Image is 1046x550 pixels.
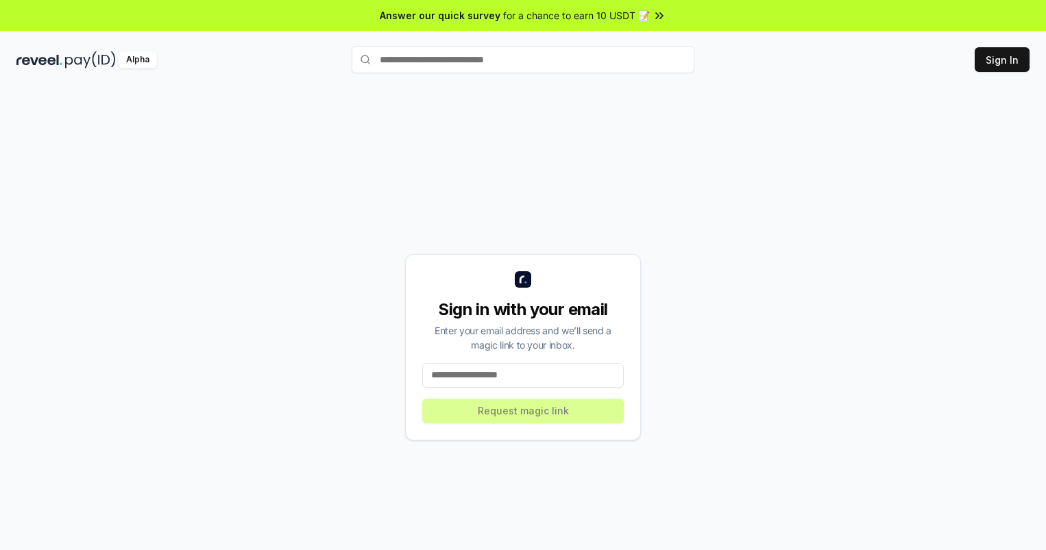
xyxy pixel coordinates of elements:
span: for a chance to earn 10 USDT 📝 [503,8,650,23]
img: reveel_dark [16,51,62,68]
img: pay_id [65,51,116,68]
span: Answer our quick survey [380,8,500,23]
button: Sign In [975,47,1030,72]
div: Enter your email address and we’ll send a magic link to your inbox. [422,323,624,352]
img: logo_small [515,271,531,288]
div: Alpha [119,51,157,68]
div: Sign in with your email [422,299,624,321]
